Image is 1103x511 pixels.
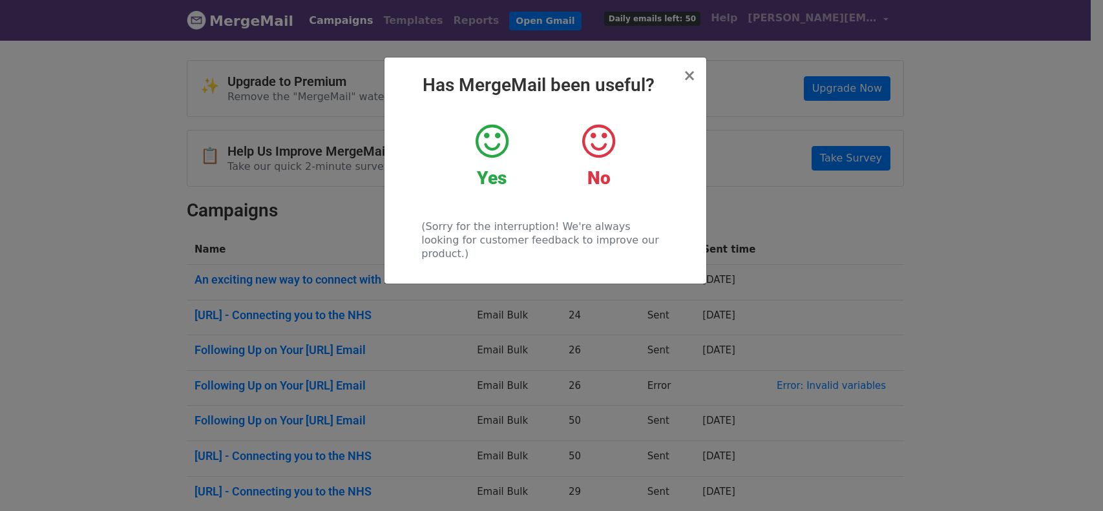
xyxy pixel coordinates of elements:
a: Yes [448,122,536,189]
button: Close [683,68,696,83]
strong: No [587,167,611,189]
a: No [555,122,642,189]
h2: Has MergeMail been useful? [395,74,696,96]
strong: Yes [477,167,507,189]
p: (Sorry for the interruption! We're always looking for customer feedback to improve our product.) [421,220,669,260]
span: × [683,67,696,85]
iframe: Chat Widget [1038,449,1103,511]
